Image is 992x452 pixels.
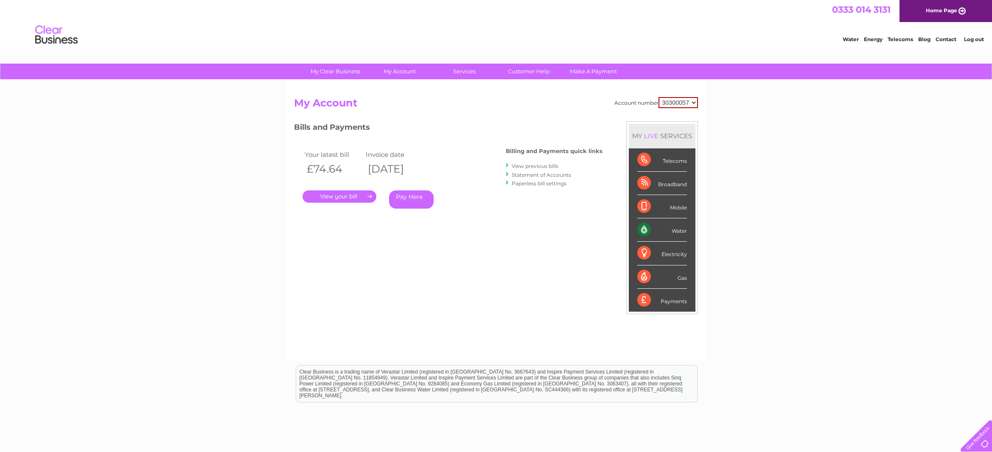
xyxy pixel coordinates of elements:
a: . [303,190,376,203]
a: Make A Payment [558,64,628,79]
td: Invoice date [364,149,425,160]
a: My Account [365,64,435,79]
th: £74.64 [303,160,364,178]
a: Energy [864,36,883,42]
th: [DATE] [364,160,425,178]
a: My Clear Business [300,64,370,79]
div: MY SERVICES [629,124,695,148]
div: Clear Business is a trading name of Verastar Limited (registered in [GEOGRAPHIC_DATA] No. 3667643... [296,5,697,41]
a: Contact [936,36,956,42]
div: Mobile [637,195,687,218]
h4: Billing and Payments quick links [506,148,602,154]
div: Gas [637,265,687,289]
a: Telecoms [888,36,913,42]
div: Broadband [637,172,687,195]
h2: My Account [294,97,698,113]
div: Account number [614,97,698,108]
a: Water [843,36,859,42]
div: Water [637,218,687,242]
a: Statement of Accounts [512,172,571,178]
a: Services [429,64,499,79]
img: logo.png [35,22,78,48]
td: Your latest bill [303,149,364,160]
a: 0333 014 3131 [832,4,891,15]
a: Log out [964,36,984,42]
a: Pay Here [389,190,434,209]
a: Blog [918,36,930,42]
div: Telecoms [637,148,687,172]
div: LIVE [642,132,660,140]
a: View previous bills [512,163,558,169]
h3: Bills and Payments [294,121,602,136]
div: Electricity [637,242,687,265]
a: Paperless bill settings [512,180,566,187]
a: Customer Help [494,64,564,79]
div: Payments [637,289,687,312]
